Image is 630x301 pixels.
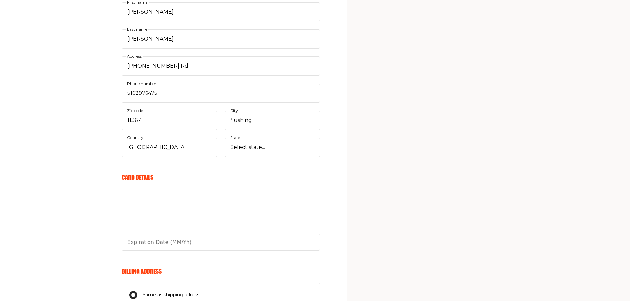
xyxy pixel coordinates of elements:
[122,2,320,21] input: First name
[122,174,320,181] h6: Card Details
[126,134,145,141] label: Country
[122,111,217,130] input: Zip code
[229,107,239,114] label: City
[143,291,199,299] span: Same as shipping adress
[126,53,143,60] label: Address
[129,291,137,299] input: Same as shipping adress
[225,138,320,157] select: State
[229,134,241,141] label: State
[126,80,158,87] label: Phone number
[122,189,320,238] iframe: card
[122,84,320,103] input: Phone number
[122,29,320,49] input: Last name
[126,107,144,114] label: Zip code
[225,111,320,130] input: City
[122,234,320,251] input: Please enter a valid expiration date in the format MM/YY
[122,138,217,157] select: Country
[122,268,320,275] h6: Billing Address
[126,26,148,33] label: Last name
[122,211,320,261] iframe: cvv
[122,56,320,76] input: Address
